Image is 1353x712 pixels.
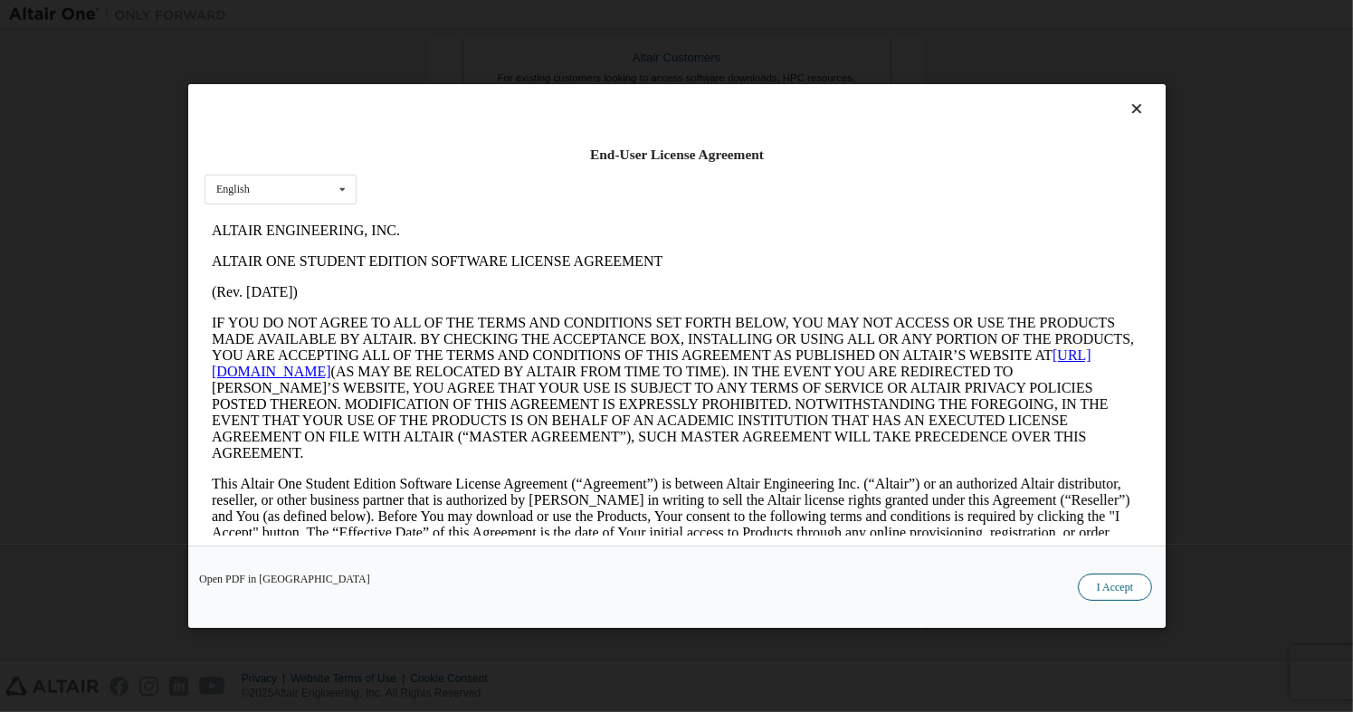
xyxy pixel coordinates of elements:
a: [URL][DOMAIN_NAME] [7,132,887,164]
p: ALTAIR ENGINEERING, INC. [7,7,938,24]
button: I Accept [1077,574,1151,601]
p: (Rev. [DATE]) [7,69,938,85]
div: English [216,185,250,195]
p: IF YOU DO NOT AGREE TO ALL OF THE TERMS AND CONDITIONS SET FORTH BELOW, YOU MAY NOT ACCESS OR USE... [7,100,938,246]
p: This Altair One Student Edition Software License Agreement (“Agreement”) is between Altair Engine... [7,261,938,342]
p: ALTAIR ONE STUDENT EDITION SOFTWARE LICENSE AGREEMENT [7,38,938,54]
div: End-User License Agreement [205,146,1149,164]
a: Open PDF in [GEOGRAPHIC_DATA] [199,574,370,584]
